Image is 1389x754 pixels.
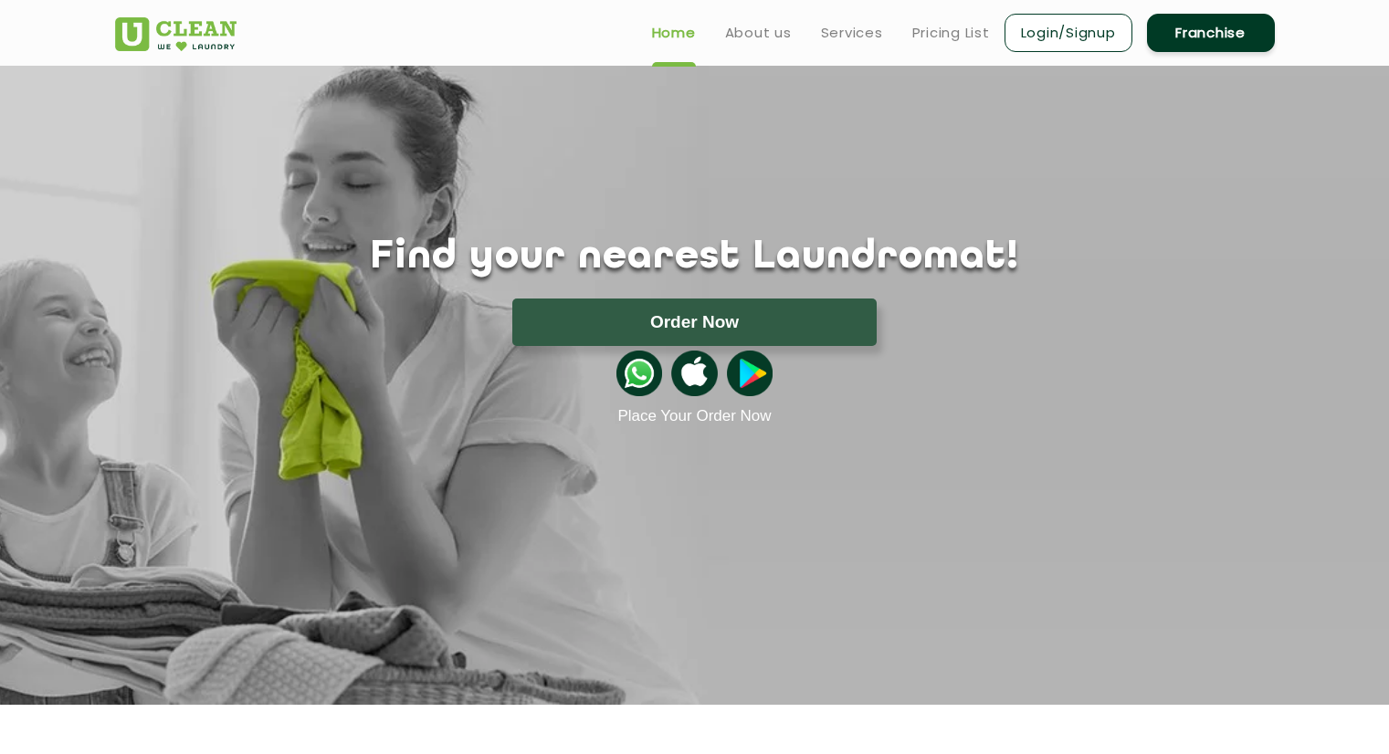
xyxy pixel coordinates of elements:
h1: Find your nearest Laundromat! [101,235,1289,280]
img: playstoreicon.png [727,351,773,396]
button: Order Now [512,298,877,346]
a: Home [652,22,696,44]
a: Login/Signup [1005,14,1132,52]
a: Pricing List [912,22,990,44]
a: Place Your Order Now [617,407,771,425]
img: whatsappicon.png [616,351,662,396]
a: Services [821,22,883,44]
a: About us [725,22,792,44]
a: Franchise [1147,14,1275,52]
img: UClean Laundry and Dry Cleaning [115,17,237,51]
img: apple-icon.png [671,351,717,396]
